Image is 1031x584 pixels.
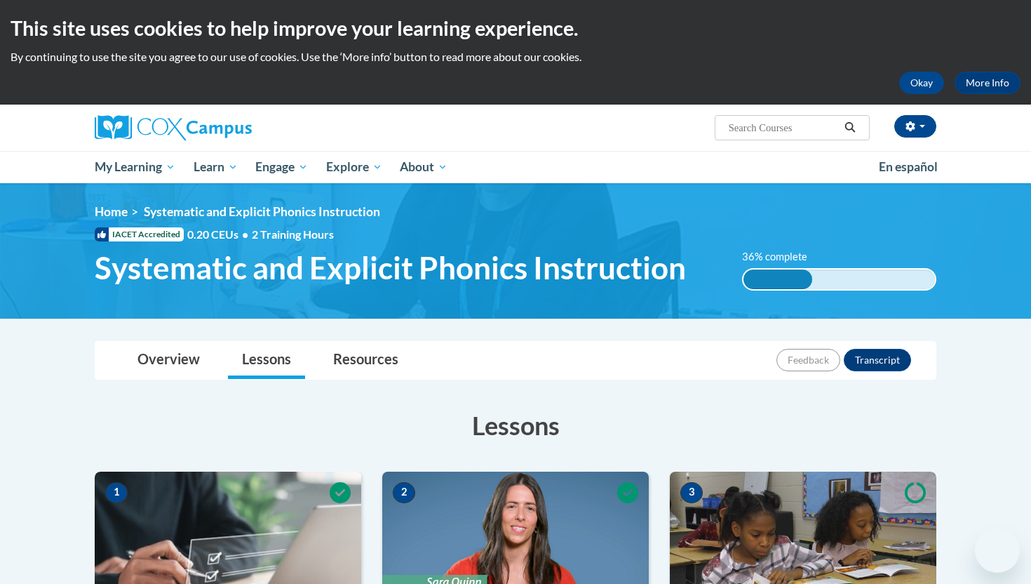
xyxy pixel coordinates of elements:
a: About [391,151,457,183]
div: 36% complete [743,270,812,289]
input: Search Courses [727,119,840,136]
a: Lessons [228,342,305,379]
span: 0.20 CEUs [187,227,252,242]
span: IACET Accredited [95,227,184,241]
a: Engage [246,151,317,183]
span: • [242,227,248,241]
a: En español [870,152,947,182]
span: 2 [393,482,415,503]
span: My Learning [95,159,175,175]
span: About [400,159,447,175]
a: Resources [319,342,412,379]
button: Search [840,119,861,136]
span: En español [879,159,938,174]
button: Account Settings [894,115,936,138]
span: 3 [680,482,703,503]
span: Learn [194,159,238,175]
button: Okay [899,72,944,94]
span: Systematic and Explicit Phonics Instruction [95,249,686,286]
button: Feedback [776,349,840,371]
a: Learn [184,151,247,183]
a: My Learning [86,151,184,183]
span: 2 Training Hours [252,227,334,241]
span: Systematic and Explicit Phonics Instruction [144,204,380,219]
h2: This site uses cookies to help improve your learning experience. [11,14,1020,42]
span: Explore [326,159,382,175]
label: 36% complete [742,249,823,265]
a: Overview [123,342,214,379]
a: More Info [955,72,1020,94]
span: 1 [105,482,128,503]
span: Engage [255,159,308,175]
button: Transcript [844,349,911,371]
p: By continuing to use the site you agree to our use of cookies. Use the ‘More info’ button to read... [11,49,1020,65]
a: Cox Campus [95,115,361,140]
div: Main menu [74,151,957,183]
a: Explore [317,151,391,183]
iframe: Button to launch messaging window [975,528,1020,573]
a: Home [95,204,128,219]
h3: Lessons [95,408,936,443]
img: Cox Campus [95,115,252,140]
